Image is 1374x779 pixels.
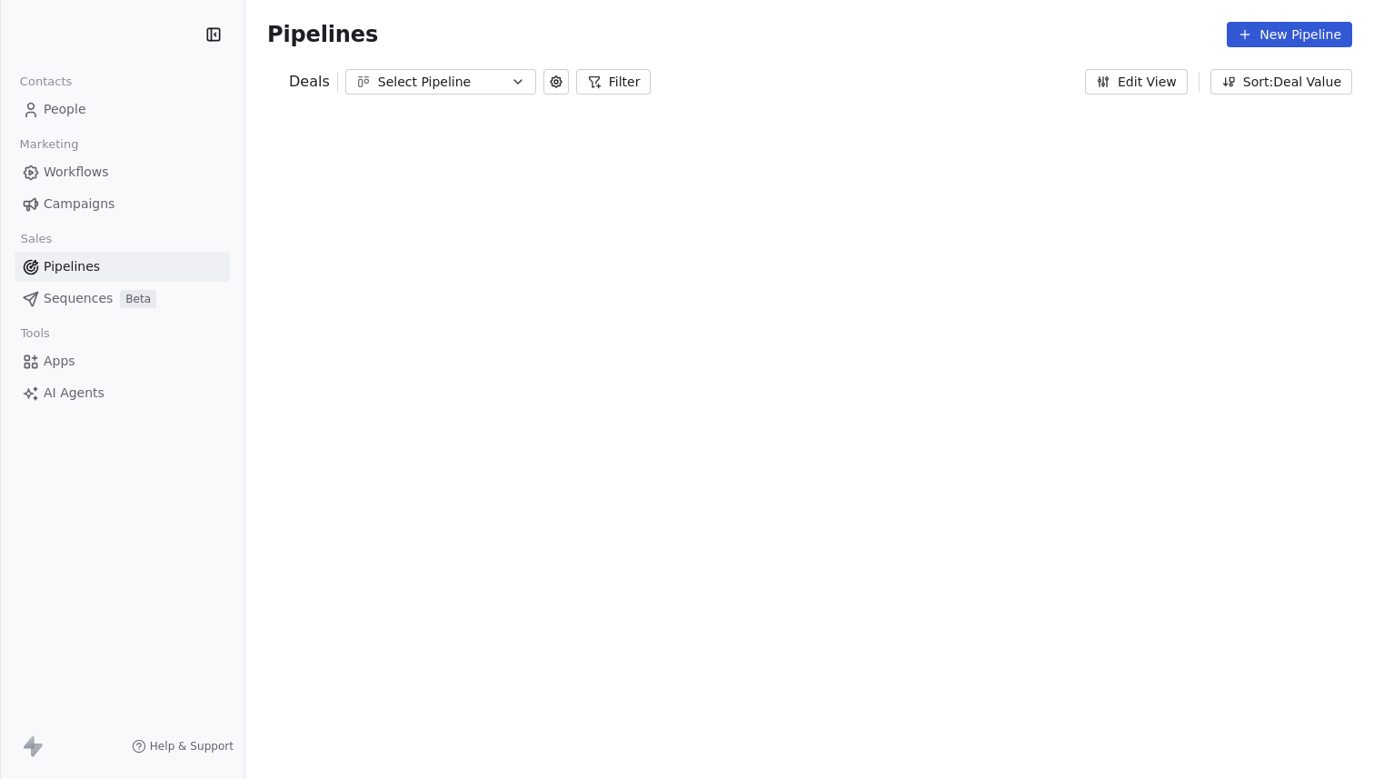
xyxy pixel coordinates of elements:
[13,225,60,253] span: Sales
[1210,69,1352,95] button: Sort: Deal Value
[576,69,652,95] button: Filter
[15,157,230,187] a: Workflows
[15,95,230,125] a: People
[289,71,330,93] span: Deals
[44,384,105,403] span: AI Agents
[44,100,86,119] span: People
[1085,69,1188,95] button: Edit View
[44,195,114,214] span: Campaigns
[44,289,113,308] span: Sequences
[15,284,230,314] a: SequencesBeta
[267,22,378,47] span: Pipelines
[15,346,230,376] a: Apps
[12,131,86,158] span: Marketing
[132,739,234,754] a: Help & Support
[12,68,80,95] span: Contacts
[120,290,156,308] span: Beta
[150,739,234,754] span: Help & Support
[44,163,109,182] span: Workflows
[15,252,230,282] a: Pipelines
[15,189,230,219] a: Campaigns
[378,73,503,92] div: Select Pipeline
[44,257,100,276] span: Pipelines
[44,352,75,371] span: Apps
[1227,22,1352,47] button: New Pipeline
[15,378,230,408] a: AI Agents
[13,320,57,347] span: Tools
